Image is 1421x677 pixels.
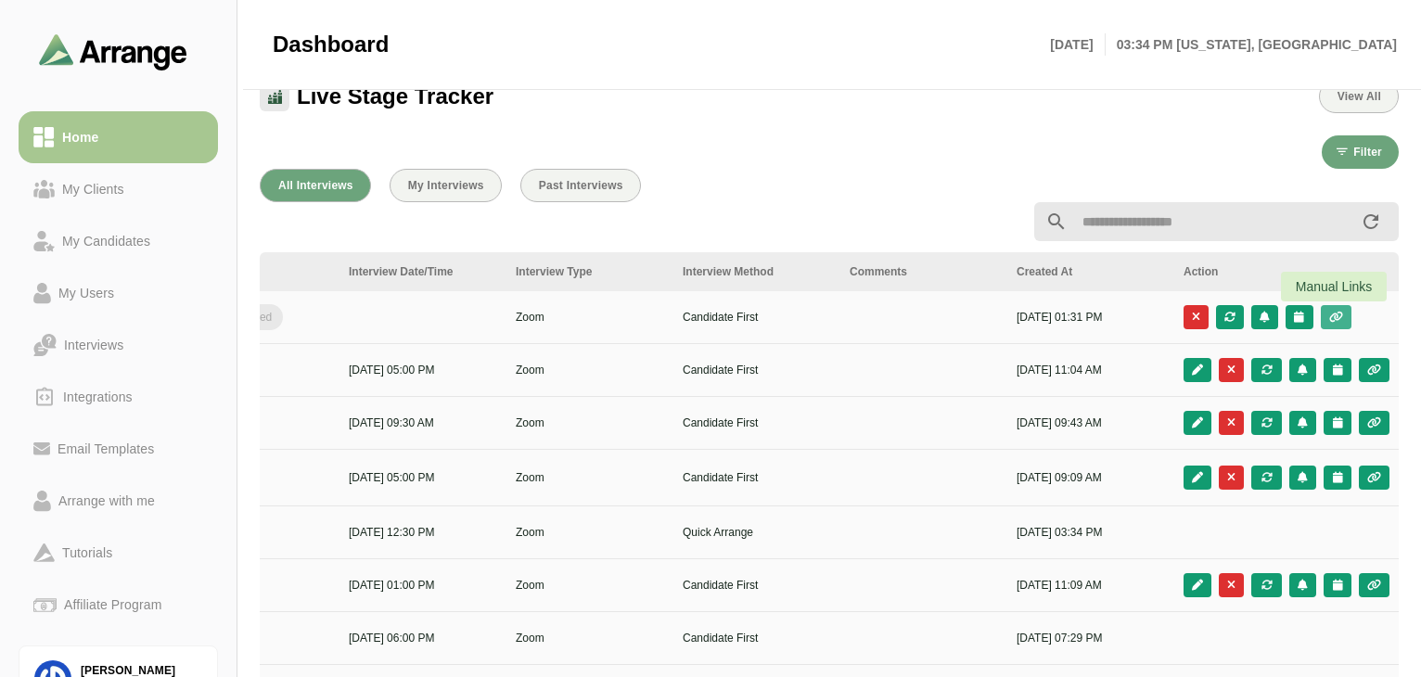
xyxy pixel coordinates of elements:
[683,263,827,280] div: Interview Method
[51,282,122,304] div: My Users
[57,594,169,616] div: Affiliate Program
[260,169,371,202] button: All Interviews
[1017,263,1161,280] div: Created At
[516,309,660,326] p: Zoom
[1319,80,1399,113] button: View All
[520,169,641,202] button: Past Interviews
[55,126,106,148] div: Home
[683,309,827,326] p: Candidate First
[683,362,827,378] p: Candidate First
[516,263,660,280] div: Interview Type
[1017,415,1161,431] p: [DATE] 09:43 AM
[1017,469,1161,486] p: [DATE] 09:09 AM
[407,179,484,192] span: My Interviews
[19,163,218,215] a: My Clients
[683,630,827,646] p: Candidate First
[51,490,162,512] div: Arrange with me
[55,230,158,252] div: My Candidates
[273,31,389,58] span: Dashboard
[1337,90,1381,103] span: View All
[349,263,493,280] div: Interview Date/Time
[1184,263,1389,280] div: Action
[39,33,187,70] img: arrangeai-name-small-logo.4d2b8aee.svg
[19,423,218,475] a: Email Templates
[349,577,493,594] p: [DATE] 01:00 PM
[1050,33,1105,56] p: [DATE]
[19,267,218,319] a: My Users
[349,469,493,486] p: [DATE] 05:00 PM
[56,386,140,408] div: Integrations
[349,524,493,541] p: [DATE] 12:30 PM
[1352,146,1382,159] span: Filter
[19,111,218,163] a: Home
[19,527,218,579] a: Tutorials
[1017,577,1161,594] p: [DATE] 11:09 AM
[850,263,994,280] div: Comments
[19,319,218,371] a: Interviews
[1017,362,1161,378] p: [DATE] 11:04 AM
[19,215,218,267] a: My Candidates
[390,169,502,202] button: My Interviews
[1106,33,1397,56] p: 03:34 PM [US_STATE], [GEOGRAPHIC_DATA]
[19,475,218,527] a: Arrange with me
[516,362,660,378] p: Zoom
[683,415,827,431] p: Candidate First
[683,469,827,486] p: Candidate First
[538,179,623,192] span: Past Interviews
[55,542,120,564] div: Tutorials
[1360,211,1382,233] i: appended action
[57,334,131,356] div: Interviews
[1017,309,1161,326] p: [DATE] 01:31 PM
[516,577,660,594] p: Zoom
[683,524,827,541] p: Quick Arrange
[297,83,493,110] span: Live Stage Tracker
[516,630,660,646] p: Zoom
[50,438,161,460] div: Email Templates
[1017,630,1161,646] p: [DATE] 07:29 PM
[277,179,353,192] span: All Interviews
[683,577,827,594] p: Candidate First
[19,579,218,631] a: Affiliate Program
[516,469,660,486] p: Zoom
[1017,524,1161,541] p: [DATE] 03:34 PM
[349,630,493,646] p: [DATE] 06:00 PM
[349,415,493,431] p: [DATE] 09:30 AM
[349,362,493,378] p: [DATE] 05:00 PM
[516,415,660,431] p: Zoom
[1322,135,1399,169] button: Filter
[19,371,218,423] a: Integrations
[55,178,132,200] div: My Clients
[516,524,660,541] p: Zoom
